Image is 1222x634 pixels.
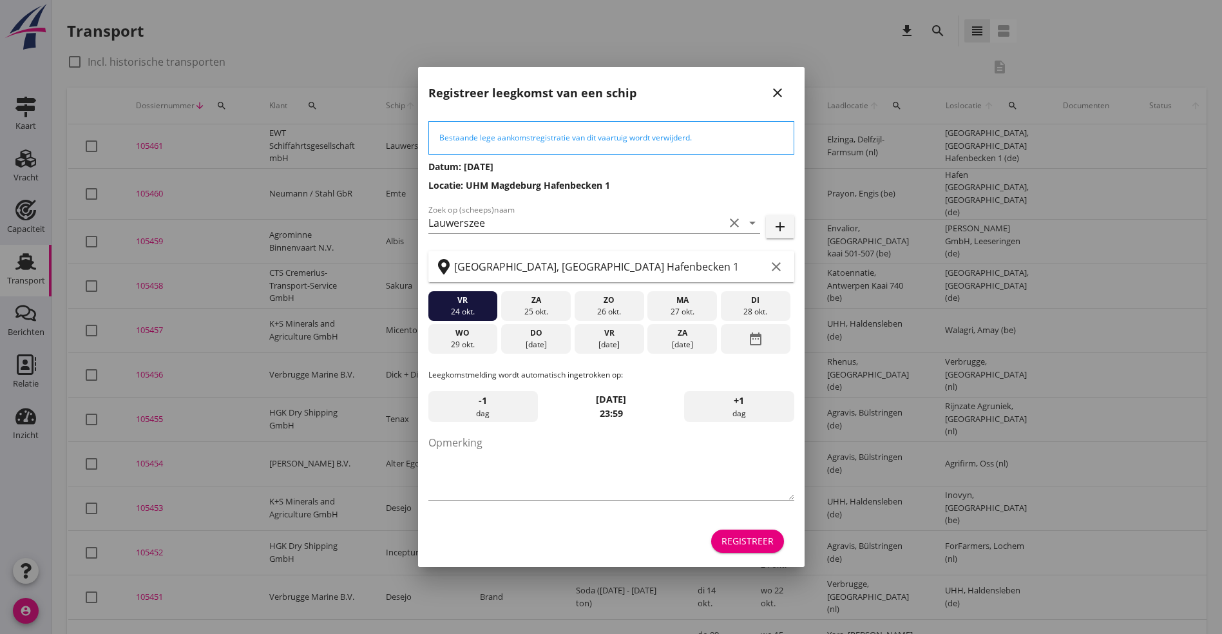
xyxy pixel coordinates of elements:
div: [DATE] [577,339,640,351]
strong: 23:59 [600,407,623,419]
span: +1 [734,394,744,408]
div: 25 okt. [504,306,568,318]
div: 27 okt. [651,306,714,318]
div: [DATE] [504,339,568,351]
span: -1 [479,394,487,408]
h2: Registreer leegkomst van een schip [428,84,636,102]
div: za [504,294,568,306]
div: [DATE] [651,339,714,351]
div: 24 okt. [431,306,494,318]
div: 29 okt. [431,339,494,351]
i: add [772,219,788,235]
i: clear [769,259,784,274]
h3: Datum: [DATE] [428,160,794,173]
div: 28 okt. [724,306,787,318]
div: di [724,294,787,306]
i: close [770,85,785,101]
i: arrow_drop_down [745,215,760,231]
textarea: Opmerking [428,432,794,500]
input: Zoek op (scheeps)naam [428,213,724,233]
div: 26 okt. [577,306,640,318]
div: vr [577,327,640,339]
strong: [DATE] [596,393,626,405]
div: vr [431,294,494,306]
i: date_range [748,327,763,351]
p: Leegkomstmelding wordt automatisch ingetrokken op: [428,369,794,381]
button: Registreer [711,530,784,553]
i: clear [727,215,742,231]
div: za [651,327,714,339]
input: Zoek op terminal of plaats [454,256,766,277]
div: wo [431,327,494,339]
div: zo [577,294,640,306]
div: Bestaande lege aankomstregistratie van dit vaartuig wordt verwijderd. [439,132,783,144]
div: dag [684,391,794,422]
div: dag [428,391,538,422]
div: do [504,327,568,339]
div: Registreer [721,534,774,548]
div: ma [651,294,714,306]
h3: Locatie: UHM Magdeburg Hafenbecken 1 [428,178,794,192]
